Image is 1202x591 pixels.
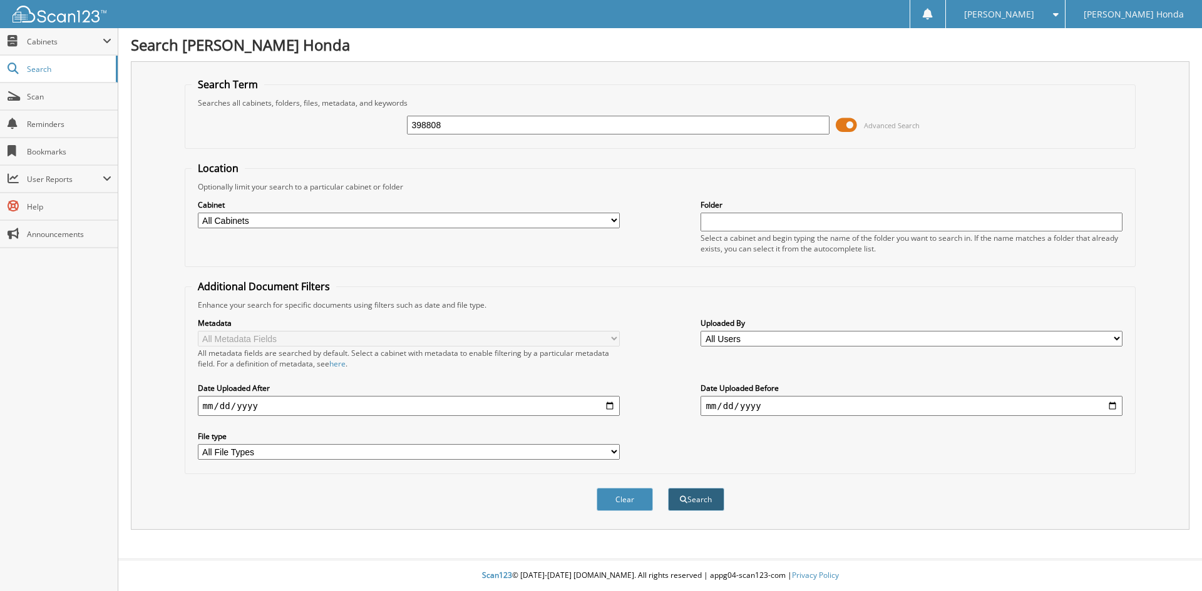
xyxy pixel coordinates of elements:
[792,570,839,580] a: Privacy Policy
[27,146,111,157] span: Bookmarks
[329,358,346,369] a: here
[27,91,111,102] span: Scan
[192,280,336,293] legend: Additional Document Filters
[198,383,620,393] label: Date Uploaded After
[1139,531,1202,591] iframe: Chat Widget
[701,318,1122,328] label: Uploaded By
[198,318,620,328] label: Metadata
[27,201,111,212] span: Help
[27,229,111,240] span: Announcements
[27,174,103,184] span: User Reports
[198,396,620,416] input: start
[701,396,1122,416] input: end
[192,161,245,175] legend: Location
[1084,11,1184,18] span: [PERSON_NAME] Honda
[192,98,1129,108] div: Searches all cabinets, folders, files, metadata, and keywords
[192,78,264,91] legend: Search Term
[597,488,653,511] button: Clear
[27,119,111,129] span: Reminders
[864,121,920,130] span: Advanced Search
[964,11,1034,18] span: [PERSON_NAME]
[27,36,103,47] span: Cabinets
[701,200,1122,210] label: Folder
[482,570,512,580] span: Scan123
[27,64,110,74] span: Search
[701,383,1122,393] label: Date Uploaded Before
[198,200,620,210] label: Cabinet
[118,560,1202,591] div: © [DATE]-[DATE] [DOMAIN_NAME]. All rights reserved | appg04-scan123-com |
[701,233,1122,254] div: Select a cabinet and begin typing the name of the folder you want to search in. If the name match...
[198,348,620,369] div: All metadata fields are searched by default. Select a cabinet with metadata to enable filtering b...
[13,6,106,23] img: scan123-logo-white.svg
[668,488,724,511] button: Search
[198,431,620,442] label: File type
[192,300,1129,310] div: Enhance your search for specific documents using filters such as date and file type.
[192,181,1129,192] div: Optionally limit your search to a particular cabinet or folder
[131,34,1189,55] h1: Search [PERSON_NAME] Honda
